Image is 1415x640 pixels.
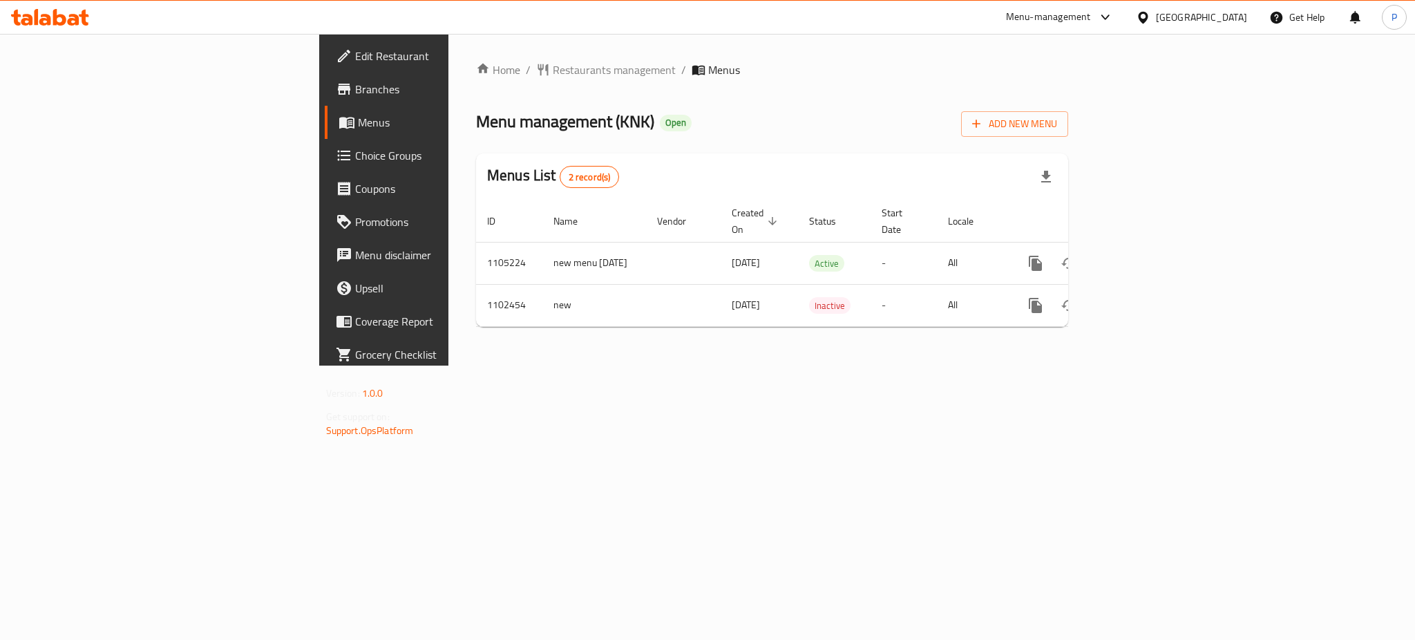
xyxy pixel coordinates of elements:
span: Choice Groups [355,147,544,164]
span: ID [487,213,513,229]
div: Inactive [809,297,851,314]
span: Status [809,213,854,229]
td: All [937,242,1008,284]
span: Grocery Checklist [355,346,544,363]
span: Menu management ( KNK ) [476,106,654,137]
div: Total records count [560,166,620,188]
span: Active [809,256,844,272]
div: Menu-management [1006,9,1091,26]
span: Created On [732,205,781,238]
span: Menus [708,62,740,78]
span: Edit Restaurant [355,48,544,64]
span: Promotions [355,214,544,230]
td: - [871,242,937,284]
div: Open [660,115,692,131]
span: P [1392,10,1397,25]
span: Branches [355,81,544,97]
td: All [937,284,1008,326]
a: Edit Restaurant [325,39,555,73]
span: Inactive [809,298,851,314]
span: 1.0.0 [362,384,383,402]
a: Restaurants management [536,62,676,78]
a: Menus [325,106,555,139]
span: Upsell [355,280,544,297]
button: Change Status [1052,289,1085,322]
a: Branches [325,73,555,106]
th: Actions [1008,200,1163,243]
span: Name [553,213,596,229]
a: Promotions [325,205,555,238]
div: Export file [1029,160,1063,194]
h2: Menus List [487,165,619,188]
span: Restaurants management [553,62,676,78]
span: Coupons [355,180,544,197]
a: Choice Groups [325,139,555,172]
nav: breadcrumb [476,62,1068,78]
span: Menus [358,114,544,131]
table: enhanced table [476,200,1163,327]
a: Menu disclaimer [325,238,555,272]
td: new [542,284,646,326]
span: Locale [948,213,991,229]
a: Support.OpsPlatform [326,422,414,440]
button: more [1019,289,1052,322]
span: Open [660,117,692,129]
span: Vendor [657,213,704,229]
a: Grocery Checklist [325,338,555,371]
span: Coverage Report [355,313,544,330]
span: Version: [326,384,360,402]
a: Coverage Report [325,305,555,338]
span: [DATE] [732,296,760,314]
span: 2 record(s) [560,171,619,184]
button: Add New Menu [961,111,1068,137]
a: Upsell [325,272,555,305]
div: [GEOGRAPHIC_DATA] [1156,10,1247,25]
div: Active [809,255,844,272]
span: Menu disclaimer [355,247,544,263]
button: more [1019,247,1052,280]
span: Add New Menu [972,115,1057,133]
td: - [871,284,937,326]
span: [DATE] [732,254,760,272]
a: Coupons [325,172,555,205]
td: new menu [DATE] [542,242,646,284]
button: Change Status [1052,247,1085,280]
li: / [681,62,686,78]
span: Start Date [882,205,920,238]
span: Get support on: [326,408,390,426]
